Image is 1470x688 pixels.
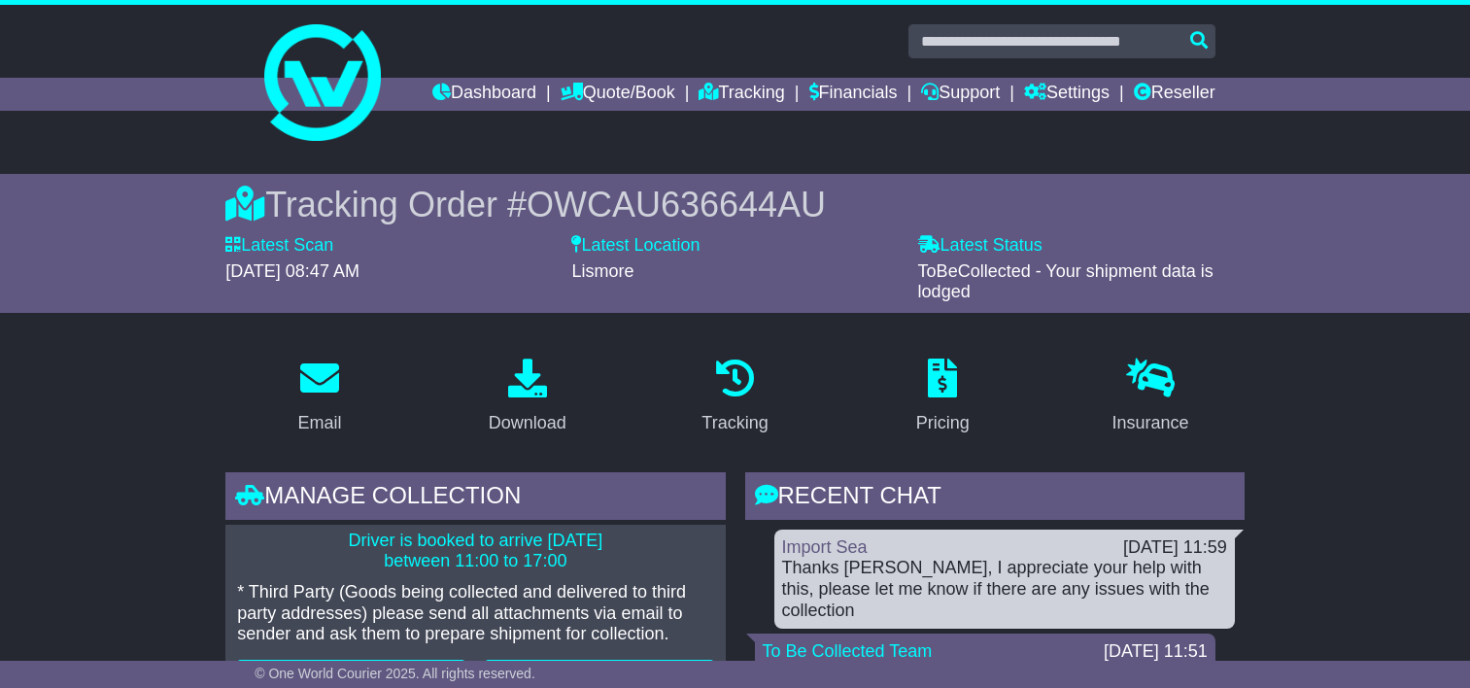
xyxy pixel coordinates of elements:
[225,472,725,525] div: Manage collection
[1104,641,1208,663] div: [DATE] 11:51
[225,235,333,257] label: Latest Scan
[489,410,566,436] div: Download
[476,352,579,443] a: Download
[237,531,713,572] p: Driver is booked to arrive [DATE] between 11:00 to 17:00
[782,558,1227,621] div: Thanks [PERSON_NAME], I appreciate your help with this, please let me know if there are any issue...
[1123,537,1227,559] div: [DATE] 11:59
[689,352,780,443] a: Tracking
[921,78,1000,111] a: Support
[699,78,784,111] a: Tracking
[918,261,1214,302] span: ToBeCollected - Your shipment data is lodged
[225,261,359,281] span: [DATE] 08:47 AM
[701,410,768,436] div: Tracking
[904,352,982,443] a: Pricing
[255,666,535,681] span: © One World Courier 2025. All rights reserved.
[237,582,713,645] p: * Third Party (Goods being collected and delivered to third party addresses) please send all atta...
[432,78,536,111] a: Dashboard
[1111,410,1188,436] div: Insurance
[225,184,1245,225] div: Tracking Order #
[745,472,1245,525] div: RECENT CHAT
[298,410,342,436] div: Email
[916,410,970,436] div: Pricing
[571,235,700,257] label: Latest Location
[782,537,868,557] a: Import Sea
[1134,78,1215,111] a: Reseller
[571,261,633,281] span: Lismore
[527,185,826,224] span: OWCAU636644AU
[809,78,898,111] a: Financials
[1024,78,1110,111] a: Settings
[918,235,1043,257] label: Latest Status
[763,641,933,661] a: To Be Collected Team
[1099,352,1201,443] a: Insurance
[561,78,675,111] a: Quote/Book
[286,352,355,443] a: Email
